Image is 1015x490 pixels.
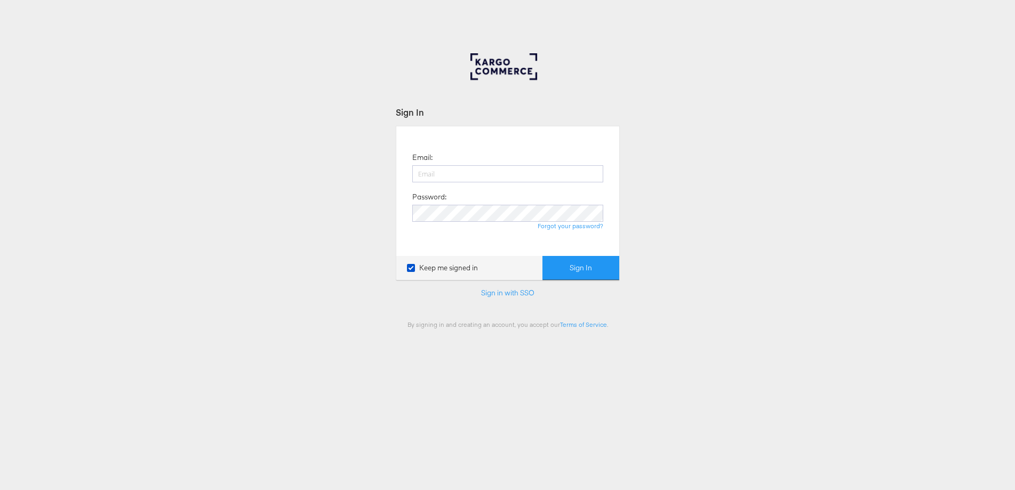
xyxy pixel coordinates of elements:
[560,320,607,328] a: Terms of Service
[407,263,478,273] label: Keep me signed in
[412,192,446,202] label: Password:
[412,165,603,182] input: Email
[412,152,433,163] label: Email:
[542,256,619,280] button: Sign In
[396,106,620,118] div: Sign In
[481,288,534,298] a: Sign in with SSO
[396,320,620,328] div: By signing in and creating an account, you accept our .
[538,222,603,230] a: Forgot your password?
